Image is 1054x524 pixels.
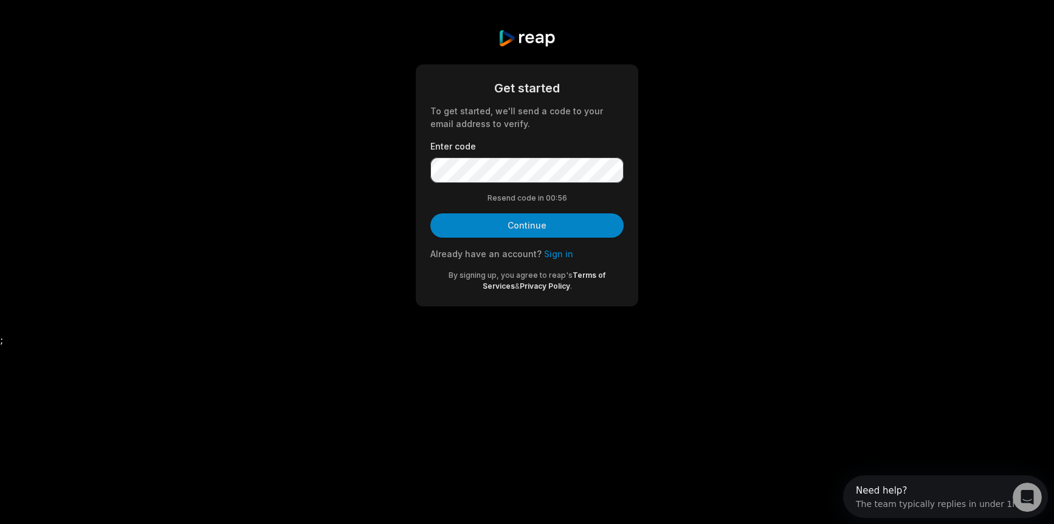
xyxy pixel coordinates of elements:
iframe: Intercom live chat [1013,483,1042,512]
label: Enter code [430,140,624,153]
span: & [515,281,520,291]
img: reap [498,29,556,47]
div: Open Intercom Messenger [5,5,210,38]
span: . [570,281,572,291]
div: Resend code in 00: [430,193,624,204]
div: To get started, we'll send a code to your email address to verify. [430,105,624,130]
span: By signing up, you agree to reap's [449,271,573,280]
span: Already have an account? [430,249,542,259]
a: Privacy Policy [520,281,570,291]
div: Need help? [13,10,174,20]
a: Terms of Services [483,271,606,291]
a: Sign in [544,249,573,259]
div: Get started [430,79,624,97]
span: 56 [557,193,567,204]
div: The team typically replies in under 1h [13,20,174,33]
iframe: Intercom live chat discovery launcher [843,475,1048,518]
button: Continue [430,213,624,238]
